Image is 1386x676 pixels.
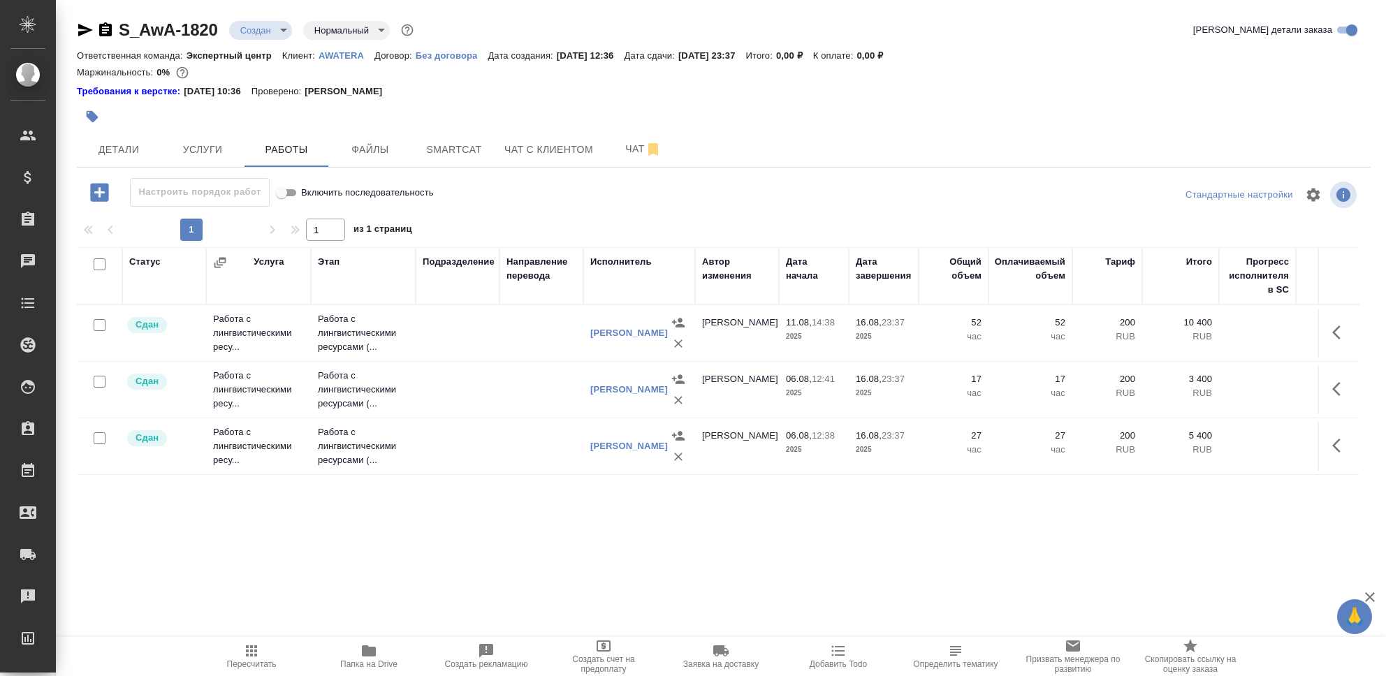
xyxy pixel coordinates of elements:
[786,374,812,384] p: 06.08,
[995,386,1065,400] p: час
[926,429,982,443] p: 27
[282,50,319,61] p: Клиент:
[187,50,282,61] p: Экспертный центр
[856,443,912,457] p: 2025
[926,255,982,283] div: Общий объем
[126,316,199,335] div: Менеджер проверил работу исполнителя, передает ее на следующий этап
[318,369,409,411] p: Работа с лингвистическими ресурсами (...
[77,50,187,61] p: Ответственная команда:
[213,256,227,270] button: Сгруппировать
[253,141,320,159] span: Работы
[786,443,842,457] p: 2025
[695,422,779,471] td: [PERSON_NAME]
[504,141,593,159] span: Чат с клиентом
[206,418,311,474] td: Работа с лингвистическими ресу...
[812,430,835,441] p: 12:38
[926,386,982,400] p: час
[136,431,159,445] p: Сдан
[786,317,812,328] p: 11.08,
[786,430,812,441] p: 06.08,
[856,430,882,441] p: 16.08,
[416,49,488,61] a: Без договора
[812,317,835,328] p: 14:38
[668,333,689,354] button: Удалить
[80,178,119,207] button: Добавить работу
[995,443,1065,457] p: час
[995,330,1065,344] p: час
[488,50,556,61] p: Дата создания:
[1079,386,1135,400] p: RUB
[229,21,292,40] div: Создан
[156,67,173,78] p: 0%
[624,50,678,61] p: Дата сдачи:
[1079,330,1135,344] p: RUB
[856,330,912,344] p: 2025
[856,386,912,400] p: 2025
[1193,23,1332,37] span: [PERSON_NAME] детали заказа
[645,141,662,158] svg: Отписаться
[995,316,1065,330] p: 52
[926,316,982,330] p: 52
[77,84,184,98] div: Нажми, чтобы открыть папку с инструкцией
[882,317,905,328] p: 23:37
[303,21,390,40] div: Создан
[995,372,1065,386] p: 17
[305,84,393,98] p: [PERSON_NAME]
[1324,316,1357,349] button: Здесь прячутся важные кнопки
[695,365,779,414] td: [PERSON_NAME]
[1330,182,1359,208] span: Посмотреть информацию
[319,49,374,61] a: AWATERA
[126,372,199,391] div: Менеджер проверил работу исполнителя, передает ее на следующий этап
[668,390,689,411] button: Удалить
[1343,602,1366,631] span: 🙏
[610,140,677,158] span: Чат
[668,446,689,467] button: Удалить
[590,441,668,451] a: [PERSON_NAME]
[85,141,152,159] span: Детали
[206,305,311,361] td: Работа с лингвистическими ресу...
[1182,184,1297,206] div: split button
[1324,429,1357,462] button: Здесь прячутся важные кнопки
[423,255,495,269] div: Подразделение
[1149,386,1212,400] p: RUB
[301,186,434,200] span: Включить последовательность
[318,255,340,269] div: Этап
[786,386,842,400] p: 2025
[126,429,199,448] div: Менеджер проверил работу исполнителя, передает ее на следующий этап
[668,312,689,333] button: Назначить
[398,21,416,39] button: Доп статусы указывают на важность/срочность заказа
[251,84,305,98] p: Проверено:
[310,24,373,36] button: Нормальный
[786,330,842,344] p: 2025
[786,255,842,283] div: Дата начала
[1186,255,1212,269] div: Итого
[506,255,576,283] div: Направление перевода
[557,50,625,61] p: [DATE] 12:36
[1149,429,1212,443] p: 5 400
[421,141,488,159] span: Smartcat
[77,84,184,98] a: Требования к верстке:
[77,67,156,78] p: Маржинальность:
[995,255,1065,283] div: Оплачиваемый объем
[926,372,982,386] p: 17
[1324,372,1357,406] button: Здесь прячутся важные кнопки
[590,328,668,338] a: [PERSON_NAME]
[136,318,159,332] p: Сдан
[668,425,689,446] button: Назначить
[856,374,882,384] p: 16.08,
[590,255,652,269] div: Исполнитель
[1149,316,1212,330] p: 10 400
[882,374,905,384] p: 23:37
[318,312,409,354] p: Работа с лингвистическими ресурсами (...
[702,255,772,283] div: Автор изменения
[926,443,982,457] p: час
[668,369,689,390] button: Назначить
[590,384,668,395] a: [PERSON_NAME]
[1079,443,1135,457] p: RUB
[97,22,114,38] button: Скопировать ссылку
[856,317,882,328] p: 16.08,
[678,50,746,61] p: [DATE] 23:37
[1105,255,1135,269] div: Тариф
[812,374,835,384] p: 12:41
[77,22,94,38] button: Скопировать ссылку для ЯМессенджера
